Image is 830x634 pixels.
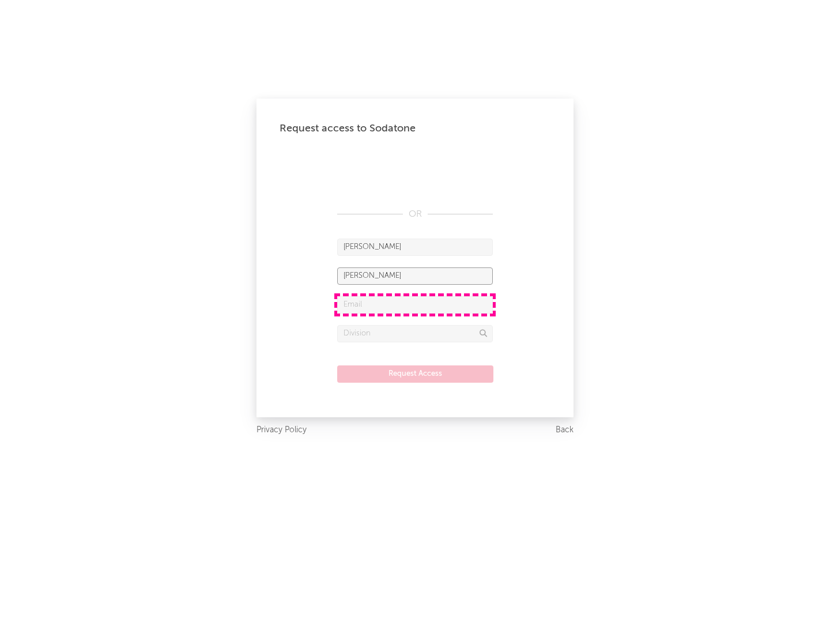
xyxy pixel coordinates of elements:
[337,325,493,342] input: Division
[556,423,574,437] a: Back
[337,239,493,256] input: First Name
[256,423,307,437] a: Privacy Policy
[337,296,493,314] input: Email
[337,207,493,221] div: OR
[337,365,493,383] button: Request Access
[337,267,493,285] input: Last Name
[280,122,550,135] div: Request access to Sodatone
